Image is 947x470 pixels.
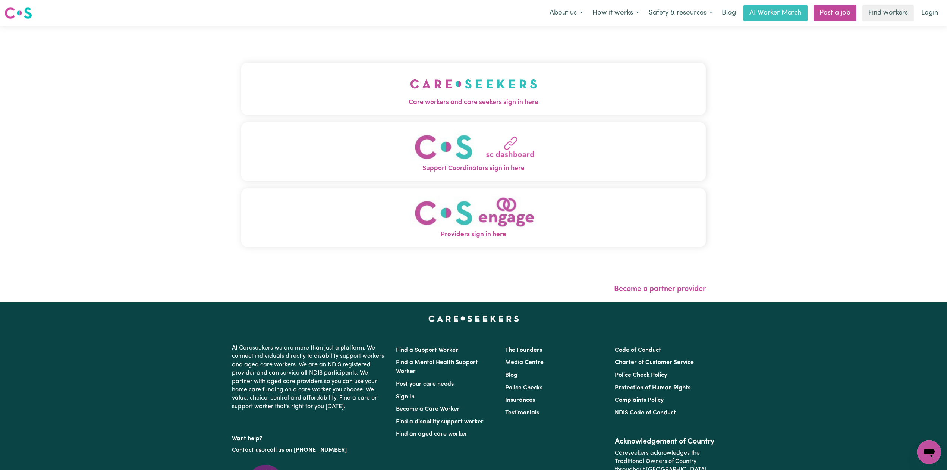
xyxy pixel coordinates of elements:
a: NDIS Code of Conduct [615,410,676,416]
a: AI Worker Match [743,5,808,21]
a: Police Check Policy [615,372,667,378]
iframe: Button to launch messaging window [917,440,941,464]
a: Insurances [505,397,535,403]
a: Careseekers home page [428,316,519,322]
a: Complaints Policy [615,397,664,403]
button: About us [545,5,588,21]
a: Post a job [814,5,856,21]
a: Become a Care Worker [396,406,460,412]
button: Providers sign in here [241,188,706,247]
span: Care workers and care seekers sign in here [241,98,706,107]
a: Blog [717,5,740,21]
a: Sign In [396,394,415,400]
a: Protection of Human Rights [615,385,690,391]
a: Media Centre [505,360,544,366]
a: Blog [505,372,517,378]
button: Safety & resources [644,5,717,21]
p: At Careseekers we are more than just a platform. We connect individuals directly to disability su... [232,341,387,414]
a: Find a Mental Health Support Worker [396,360,478,375]
span: Providers sign in here [241,230,706,239]
a: Charter of Customer Service [615,360,694,366]
button: Support Coordinators sign in here [241,122,706,181]
a: Code of Conduct [615,347,661,353]
a: Find a Support Worker [396,347,458,353]
a: call us on [PHONE_NUMBER] [267,447,347,453]
img: Careseekers logo [4,6,32,20]
a: Become a partner provider [614,285,706,293]
a: Login [917,5,943,21]
span: Support Coordinators sign in here [241,164,706,173]
button: How it works [588,5,644,21]
p: Want help? [232,432,387,443]
button: Care workers and care seekers sign in here [241,63,706,115]
h2: Acknowledgement of Country [615,437,715,446]
a: Police Checks [505,385,542,391]
a: Careseekers logo [4,4,32,22]
a: Testimonials [505,410,539,416]
a: Find an aged care worker [396,431,468,437]
a: The Founders [505,347,542,353]
a: Contact us [232,447,261,453]
a: Find workers [862,5,914,21]
a: Find a disability support worker [396,419,484,425]
a: Post your care needs [396,381,454,387]
p: or [232,443,387,457]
